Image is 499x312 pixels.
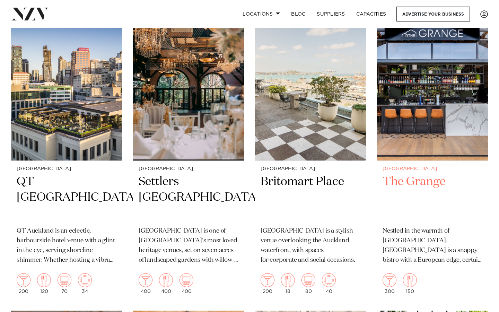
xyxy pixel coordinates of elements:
p: [GEOGRAPHIC_DATA] is one of [GEOGRAPHIC_DATA]'s most loved heritage venues, set on seven acres of... [139,226,238,265]
a: [GEOGRAPHIC_DATA] Settlers [GEOGRAPHIC_DATA] [GEOGRAPHIC_DATA] is one of [GEOGRAPHIC_DATA]'s most... [133,12,244,300]
a: [GEOGRAPHIC_DATA] Britomart Place [GEOGRAPHIC_DATA] is a stylish venue overlooking the Auckland w... [255,12,366,300]
img: nzv-logo.png [11,8,49,20]
div: 400 [159,273,173,294]
img: cocktail.png [139,273,152,287]
img: dining.png [37,273,51,287]
h2: Settlers [GEOGRAPHIC_DATA] [139,174,238,221]
h2: QT [GEOGRAPHIC_DATA] [17,174,116,221]
small: [GEOGRAPHIC_DATA] [261,166,360,172]
img: theatre.png [180,273,193,287]
div: 70 [58,273,71,294]
img: dining.png [403,273,417,287]
a: SUPPLIERS [311,7,350,21]
a: BLOG [286,7,311,21]
img: cocktail.png [383,273,396,287]
div: 200 [261,273,274,294]
img: theatre.png [58,273,71,287]
small: [GEOGRAPHIC_DATA] [17,166,116,172]
div: 18 [281,273,295,294]
img: meeting.png [322,273,336,287]
a: Locations [237,7,286,21]
a: Capacities [351,7,392,21]
div: 200 [17,273,30,294]
div: 400 [139,273,152,294]
img: dining.png [159,273,173,287]
div: 120 [37,273,51,294]
p: QT Auckland is an eclectic, harbourside hotel venue with a glint in the eye, serving shoreline sh... [17,226,116,265]
small: [GEOGRAPHIC_DATA] [383,166,482,172]
h2: The Grange [383,174,482,221]
div: 300 [383,273,396,294]
img: meeting.png [78,273,92,287]
div: 40 [322,273,336,294]
div: 150 [403,273,417,294]
img: dining.png [281,273,295,287]
div: 400 [180,273,193,294]
a: [GEOGRAPHIC_DATA] The Grange Nestled in the warmth of [GEOGRAPHIC_DATA], [GEOGRAPHIC_DATA] is a s... [377,12,488,300]
img: cocktail.png [261,273,274,287]
div: 34 [78,273,92,294]
small: [GEOGRAPHIC_DATA] [139,166,238,172]
div: 80 [301,273,315,294]
h2: Britomart Place [261,174,360,221]
p: Nestled in the warmth of [GEOGRAPHIC_DATA], [GEOGRAPHIC_DATA] is a snappy bistro with a European ... [383,226,482,265]
a: Advertise your business [396,7,470,21]
a: [GEOGRAPHIC_DATA] QT [GEOGRAPHIC_DATA] QT Auckland is an eclectic, harbourside hotel venue with a... [11,12,122,300]
img: cocktail.png [17,273,30,287]
p: [GEOGRAPHIC_DATA] is a stylish venue overlooking the Auckland waterfront, with spaces for corpora... [261,226,360,265]
img: theatre.png [301,273,315,287]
